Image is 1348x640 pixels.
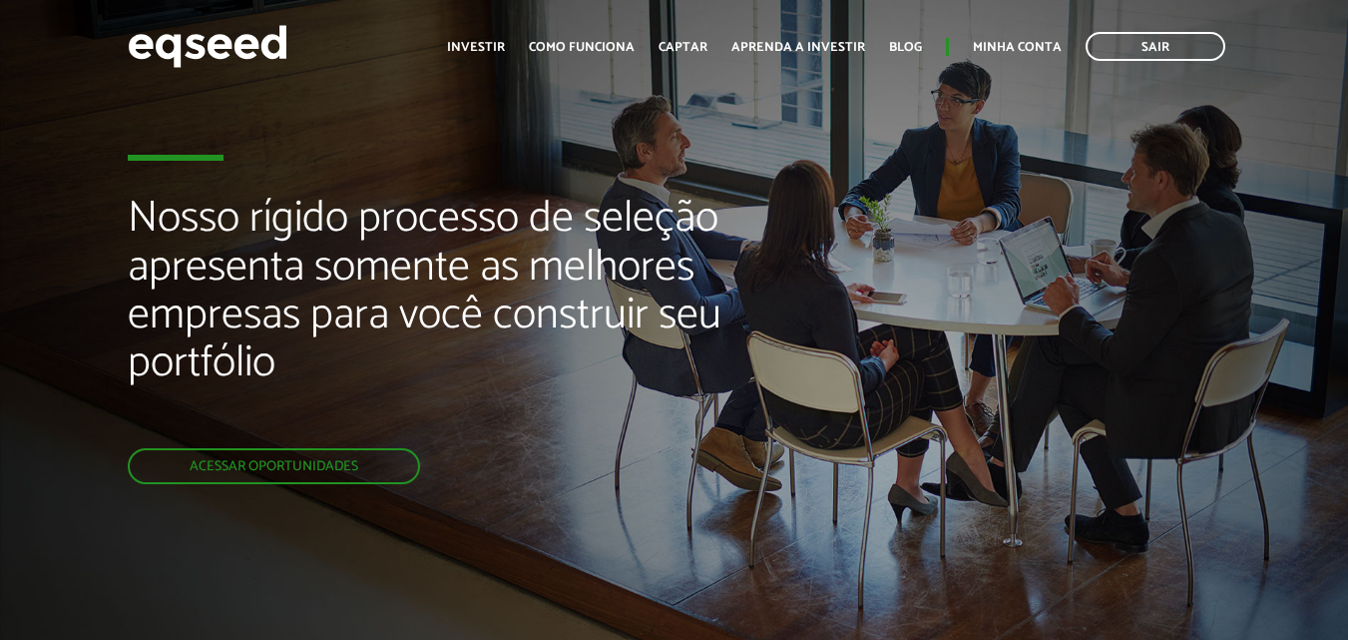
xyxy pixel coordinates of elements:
img: EqSeed [128,20,287,73]
a: Sair [1086,32,1225,61]
a: Aprenda a investir [731,41,865,54]
a: Minha conta [973,41,1062,54]
h2: Nosso rígido processo de seleção apresenta somente as melhores empresas para você construir seu p... [128,195,772,448]
a: Como funciona [529,41,635,54]
a: Blog [889,41,922,54]
a: Investir [447,41,505,54]
a: Acessar oportunidades [128,448,420,484]
a: Captar [659,41,707,54]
